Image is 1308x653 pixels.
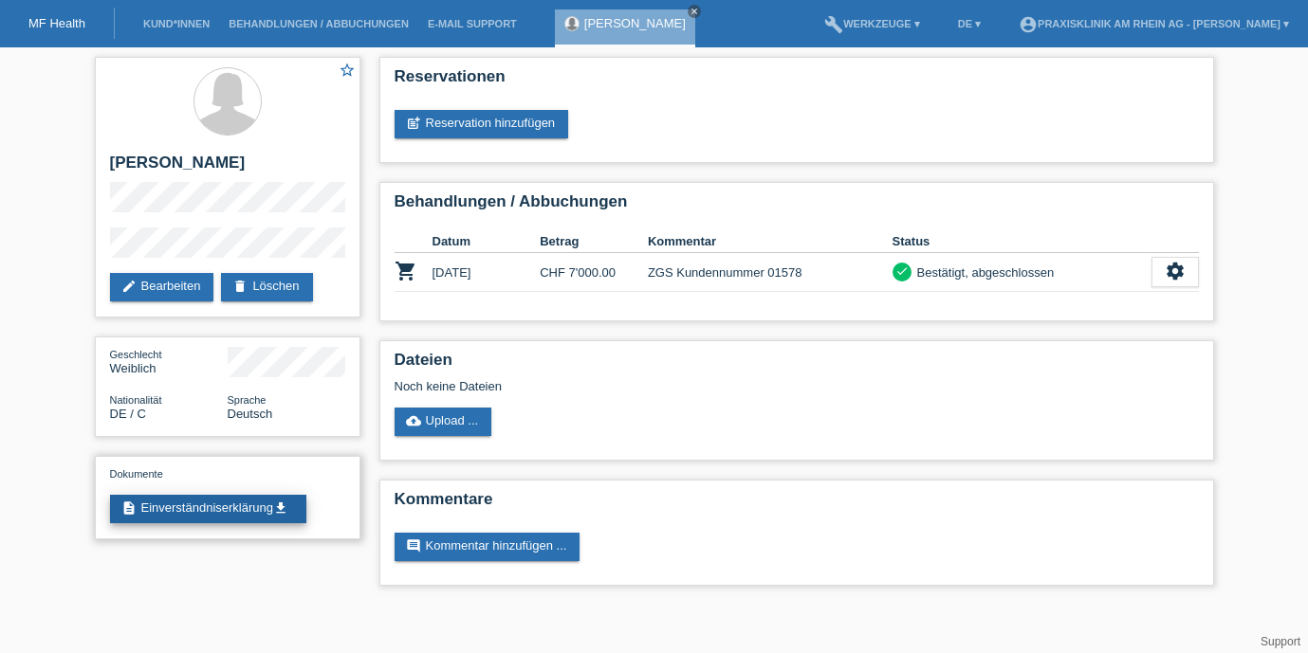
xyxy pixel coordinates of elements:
th: Kommentar [648,230,893,253]
a: E-Mail Support [418,18,526,29]
a: buildWerkzeuge ▾ [815,18,930,29]
div: Bestätigt, abgeschlossen [912,263,1055,282]
span: Deutsch [228,407,273,421]
td: [DATE] [433,253,541,292]
a: account_circlePraxisklinik am Rhein AG - [PERSON_NAME] ▾ [1009,18,1299,29]
i: post_add [406,116,421,131]
span: Nationalität [110,394,162,406]
a: star_border [339,62,356,82]
i: account_circle [1019,15,1038,34]
h2: Dateien [395,351,1199,379]
a: MF Health [28,16,85,30]
a: post_addReservation hinzufügen [395,110,569,138]
i: description [121,500,137,516]
h2: Behandlungen / Abbuchungen [395,192,1199,221]
a: DE ▾ [949,18,990,29]
span: Geschlecht [110,349,162,360]
a: commentKommentar hinzufügen ... [395,533,580,561]
a: Kund*innen [134,18,219,29]
a: deleteLöschen [221,273,312,301]
a: Support [1261,635,1300,648]
a: close [688,5,701,18]
i: cloud_upload [406,413,421,428]
div: Weiblich [110,347,228,375]
td: CHF 7'000.00 [540,253,648,292]
a: Behandlungen / Abbuchungen [219,18,418,29]
i: check [895,264,909,278]
a: cloud_uploadUpload ... [395,408,492,436]
i: edit [121,279,137,294]
h2: [PERSON_NAME] [110,154,345,182]
td: ZGS Kundennummer 01578 [648,253,893,292]
i: build [824,15,843,34]
i: close [690,7,699,16]
i: delete [232,279,248,294]
a: descriptionEinverständniserklärungget_app [110,495,306,523]
div: Noch keine Dateien [395,379,974,393]
i: settings [1165,261,1186,281]
h2: Reservationen [395,67,1199,96]
a: editBearbeiten [110,273,214,301]
i: get_app [273,500,288,516]
th: Betrag [540,230,648,253]
th: Status [893,230,1151,253]
h2: Kommentare [395,490,1199,518]
span: Dokumente [110,468,163,480]
i: comment [406,538,421,553]
i: POSP00028735 [395,260,417,282]
th: Datum [433,230,541,253]
i: star_border [339,62,356,79]
span: Sprache [228,394,267,406]
span: Deutschland / C / 31.07.2017 [110,407,146,421]
a: [PERSON_NAME] [584,16,686,30]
